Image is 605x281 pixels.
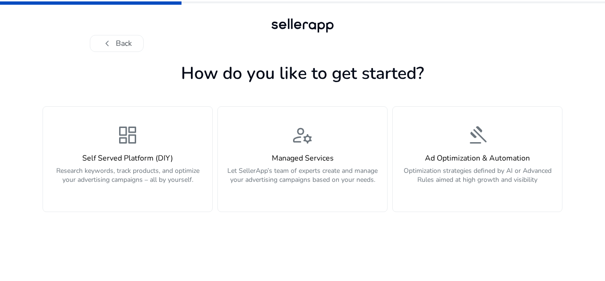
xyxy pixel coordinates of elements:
h4: Self Served Platform (DIY) [49,154,207,163]
button: gavelAd Optimization & AutomationOptimization strategies defined by AI or Advanced Rules aimed at... [392,106,562,212]
button: chevron_leftBack [90,35,144,52]
p: Let SellerApp’s team of experts create and manage your advertising campaigns based on your needs. [224,166,381,195]
span: gavel [466,124,489,146]
span: manage_accounts [291,124,314,146]
h4: Managed Services [224,154,381,163]
h1: How do you like to get started? [43,63,562,84]
p: Optimization strategies defined by AI or Advanced Rules aimed at high growth and visibility [398,166,556,195]
span: dashboard [116,124,139,146]
span: chevron_left [102,38,113,49]
button: manage_accountsManaged ServicesLet SellerApp’s team of experts create and manage your advertising... [217,106,388,212]
button: dashboardSelf Served Platform (DIY)Research keywords, track products, and optimize your advertisi... [43,106,213,212]
p: Research keywords, track products, and optimize your advertising campaigns – all by yourself. [49,166,207,195]
h4: Ad Optimization & Automation [398,154,556,163]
